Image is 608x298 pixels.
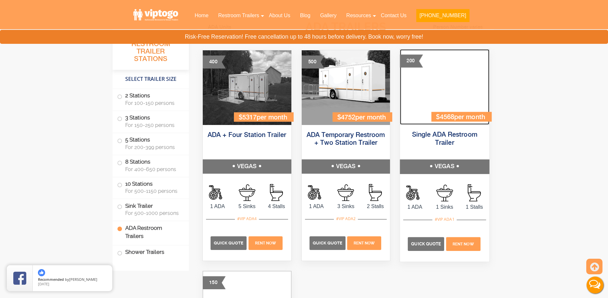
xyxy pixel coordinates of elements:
img: an icon of man on wheel chair [209,184,226,201]
h4: Select Trailer Size [113,73,189,85]
label: 2 Stations [117,89,184,109]
span: For 150-250 persons [125,122,181,128]
label: Sink Trailer [117,199,184,219]
span: per month [454,114,485,121]
a: ADA Temporary Restroom + Two Station Trailer [307,132,385,146]
img: an icon of Stall [369,184,382,201]
span: 3 Sinks [331,203,361,210]
a: Single ADA Restroom Trailer [412,131,477,146]
span: 5 Sinks [232,203,262,210]
div: $4568 [432,112,492,121]
span: 1 ADA [302,203,331,210]
a: Resources [341,8,376,23]
span: For 400-650 persons [125,166,181,172]
img: thumbs up icon [38,269,45,276]
span: 1 ADA [203,203,232,210]
span: per month [257,114,287,121]
label: Shower Trailers [117,245,184,259]
a: Quick Quote [408,241,445,246]
span: For 500-1150 persons [125,188,181,194]
span: [PERSON_NAME] [69,277,97,282]
a: Rent Now [248,240,283,245]
span: 1 ADA [400,203,430,211]
h3: All Portable Restroom Trailer Stations [113,31,189,70]
a: About Us [264,8,295,23]
span: For 500-1000 persons [125,210,181,216]
a: Home [190,8,213,23]
img: an icon of sink [337,184,354,201]
a: Quick Quote [211,240,248,245]
label: ADA Restroom Trailers [117,221,184,243]
a: Rent Now [347,240,382,245]
a: Rent Now [445,241,481,246]
a: Blog [295,8,315,23]
span: [DATE] [38,281,49,286]
label: 3 Stations [117,111,184,131]
span: per month [355,114,386,121]
div: $4752 [333,112,392,122]
a: [PHONE_NUMBER] [411,8,474,26]
span: Rent Now [453,242,474,246]
h5: VEGAS [302,159,390,174]
a: ADA + Four Station Trailer [208,132,286,139]
img: an icon of sink [436,184,453,201]
div: 400 [203,56,225,68]
span: 1 Sinks [430,203,460,211]
span: Recommended [38,277,64,282]
div: #VIP ADA4 [235,215,259,223]
div: 150 [203,276,225,289]
img: an icon of sink [239,184,255,201]
span: by [38,278,107,282]
span: Quick Quote [411,242,441,246]
span: 2 Stalls [360,203,390,210]
button: [PHONE_NUMBER] [416,9,469,22]
img: an icon of Stall [468,184,481,202]
img: Three restrooms out of which one ADA, one female and one male [302,50,390,125]
span: Quick Quote [313,241,342,245]
label: 5 Stations [117,133,184,153]
span: Rent Now [255,241,276,245]
a: Quick Quote [310,240,347,245]
a: Restroom Trailers [213,8,264,23]
span: For 200-399 persons [125,144,181,150]
img: Review Rating [13,272,26,285]
h5: VEGAS [400,159,489,174]
div: 200 [400,55,423,68]
button: Live Chat [582,272,608,298]
img: an icon of Stall [270,184,283,201]
label: 10 Stations [117,177,184,197]
span: For 100-150 persons [125,100,181,106]
a: Contact Us [376,8,411,23]
span: Quick Quote [214,241,243,245]
img: an icon of man on wheel chair [308,184,325,201]
span: Rent Now [354,241,375,245]
div: $5317 [234,112,294,122]
span: 1 Stalls [460,203,490,211]
h5: VEGAS [203,159,291,174]
div: #VIP ADA1 [432,215,457,224]
img: an icon of man on wheel chair [407,184,424,202]
div: 500 [302,56,324,68]
a: Gallery [315,8,342,23]
img: An outside photo of ADA + 4 Station Trailer [203,50,291,125]
img: Single ADA [400,49,489,125]
span: 4 Stalls [262,203,291,210]
div: #VIP ADA2 [334,215,358,223]
label: 8 Stations [117,155,184,175]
